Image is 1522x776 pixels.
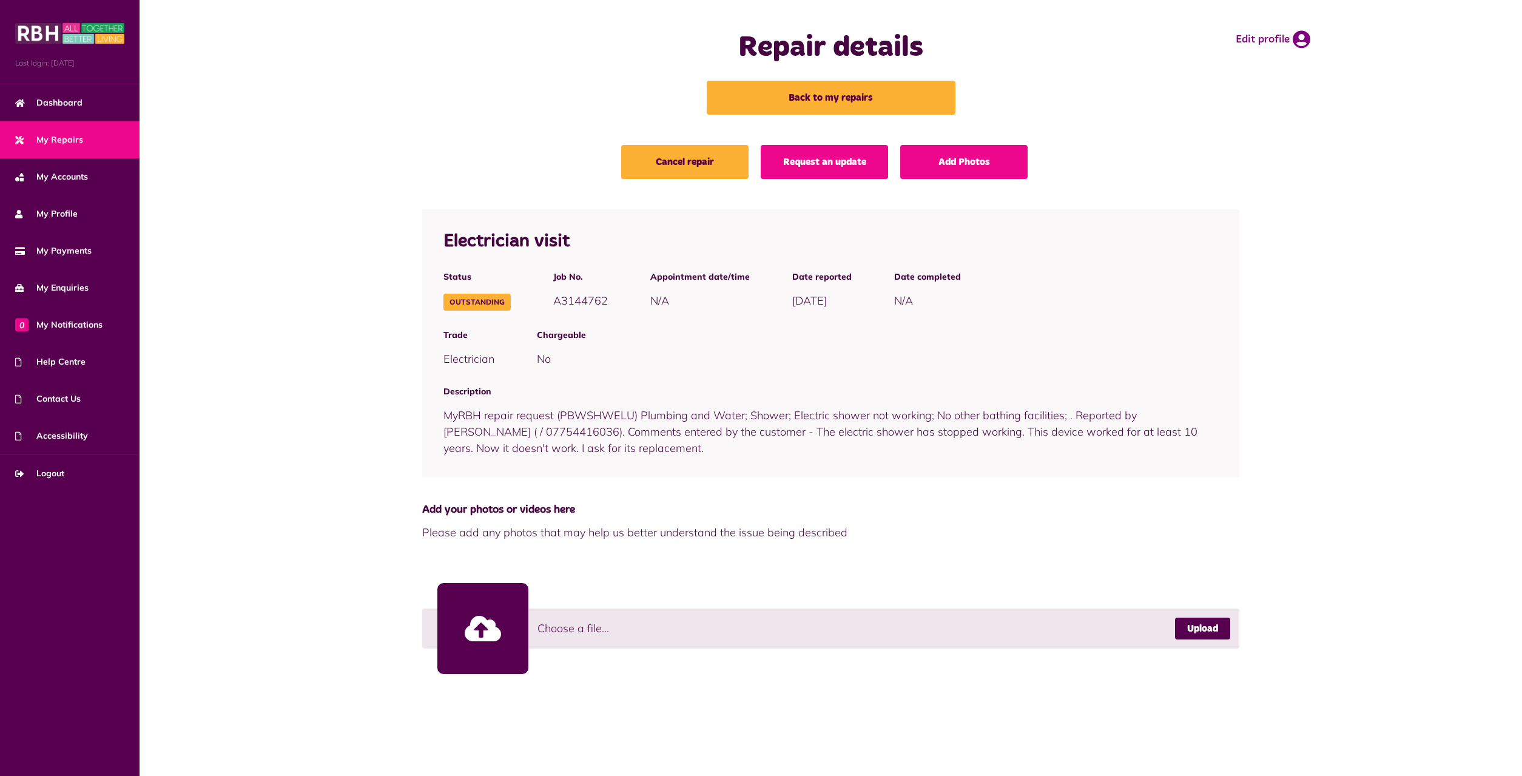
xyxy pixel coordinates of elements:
[1236,30,1310,49] a: Edit profile
[443,385,1218,398] span: Description
[1175,618,1230,639] a: Upload
[15,170,88,183] span: My Accounts
[792,271,852,283] span: Date reported
[15,467,64,480] span: Logout
[15,21,124,46] img: MyRBH
[15,356,86,368] span: Help Centre
[900,145,1028,179] a: Add Photos
[588,30,1074,66] h1: Repair details
[443,232,570,251] span: Electrician visit
[15,207,78,220] span: My Profile
[422,524,1239,541] span: Please add any photos that may help us better understand the issue being described
[15,393,81,405] span: Contact Us
[553,271,608,283] span: Job No.
[15,282,89,294] span: My Enquiries
[761,145,888,179] a: Request an update
[15,430,88,442] span: Accessibility
[15,319,103,331] span: My Notifications
[792,294,827,308] span: [DATE]
[15,245,92,257] span: My Payments
[894,294,913,308] span: N/A
[553,294,608,308] span: A3144762
[537,329,1218,342] span: Chargeable
[15,96,82,109] span: Dashboard
[15,133,83,146] span: My Repairs
[443,329,494,342] span: Trade
[443,294,511,311] span: Outstanding
[707,81,955,115] a: Back to my repairs
[650,271,750,283] span: Appointment date/time
[894,271,961,283] span: Date completed
[443,408,1197,455] span: MyRBH repair request (PBWSHWELU) Plumbing and Water; Shower; Electric shower not working; No othe...
[15,58,124,69] span: Last login: [DATE]
[443,352,494,366] span: Electrician
[15,318,29,331] span: 0
[422,502,1239,518] span: Add your photos or videos here
[621,145,749,179] a: Cancel repair
[443,271,511,283] span: Status
[537,620,609,636] span: Choose a file...
[537,352,551,366] span: No
[650,294,669,308] span: N/A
